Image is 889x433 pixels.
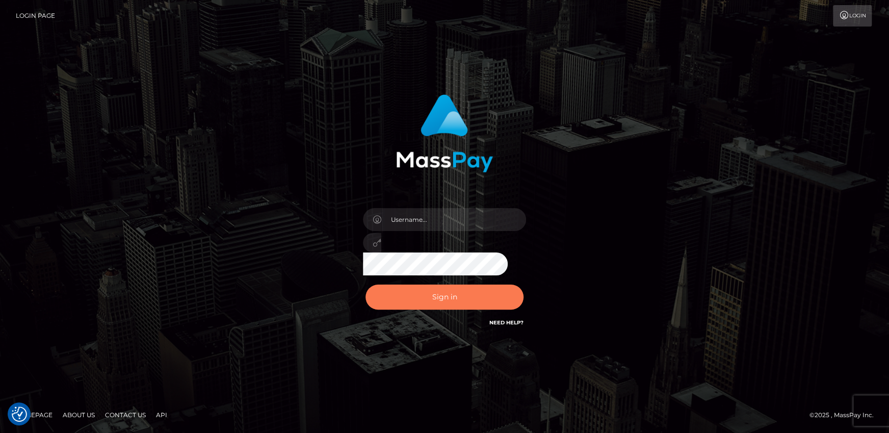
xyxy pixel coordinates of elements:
[381,208,526,231] input: Username...
[101,407,150,423] a: Contact Us
[489,319,524,326] a: Need Help?
[809,410,881,421] div: © 2025 , MassPay Inc.
[152,407,171,423] a: API
[12,406,27,422] img: Revisit consent button
[12,406,27,422] button: Consent Preferences
[833,5,872,27] a: Login
[11,407,57,423] a: Homepage
[365,285,524,310] button: Sign in
[16,5,55,27] a: Login Page
[396,94,493,172] img: MassPay Login
[59,407,99,423] a: About Us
